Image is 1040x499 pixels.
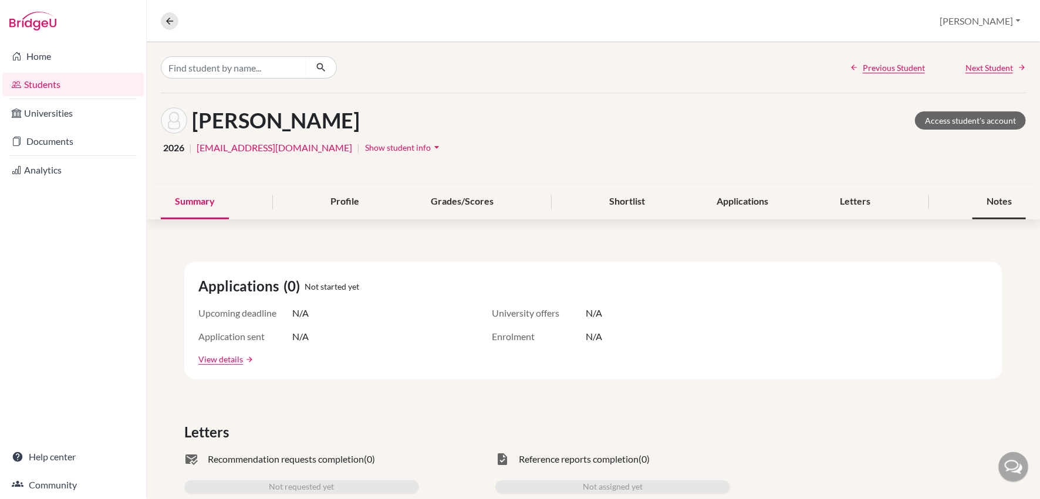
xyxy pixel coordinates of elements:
[2,73,144,96] a: Students
[189,141,192,155] span: |
[27,8,51,19] span: Help
[586,306,602,320] span: N/A
[161,185,229,219] div: Summary
[283,276,305,297] span: (0)
[826,185,885,219] div: Letters
[198,353,243,365] a: View details
[2,445,144,469] a: Help center
[184,422,234,443] span: Letters
[586,330,602,344] span: N/A
[184,452,198,466] span: mark_email_read
[198,330,292,344] span: Application sent
[495,452,509,466] span: task
[365,142,431,152] span: Show student info
[583,480,643,494] span: Not assigned yet
[965,62,1013,74] span: Next Student
[364,452,375,466] span: (0)
[357,141,360,155] span: |
[935,10,1026,32] button: [PERSON_NAME]
[492,306,586,320] span: University offers
[197,141,352,155] a: [EMAIL_ADDRESS][DOMAIN_NAME]
[161,56,306,79] input: Find student by name...
[703,185,783,219] div: Applications
[2,473,144,497] a: Community
[639,452,650,466] span: (0)
[850,62,925,74] a: Previous Student
[163,141,184,155] span: 2026
[863,62,925,74] span: Previous Student
[198,306,292,320] span: Upcoming deadline
[198,276,283,297] span: Applications
[2,45,144,68] a: Home
[269,480,335,494] span: Not requested yet
[973,185,1026,219] div: Notes
[208,452,364,466] span: Recommendation requests completion
[2,101,144,125] a: Universities
[915,111,1026,130] a: Access student's account
[492,330,586,344] span: Enrolment
[161,107,187,134] img: András Eigler's avatar
[292,330,309,344] span: N/A
[9,12,56,30] img: Bridge-U
[192,108,360,133] h1: [PERSON_NAME]
[2,130,144,153] a: Documents
[2,158,144,182] a: Analytics
[292,306,309,320] span: N/A
[519,452,639,466] span: Reference reports completion
[364,138,443,157] button: Show student infoarrow_drop_down
[596,185,660,219] div: Shortlist
[316,185,373,219] div: Profile
[431,141,443,153] i: arrow_drop_down
[243,355,254,364] a: arrow_forward
[417,185,508,219] div: Grades/Scores
[965,62,1026,74] a: Next Student
[305,280,359,293] span: Not started yet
